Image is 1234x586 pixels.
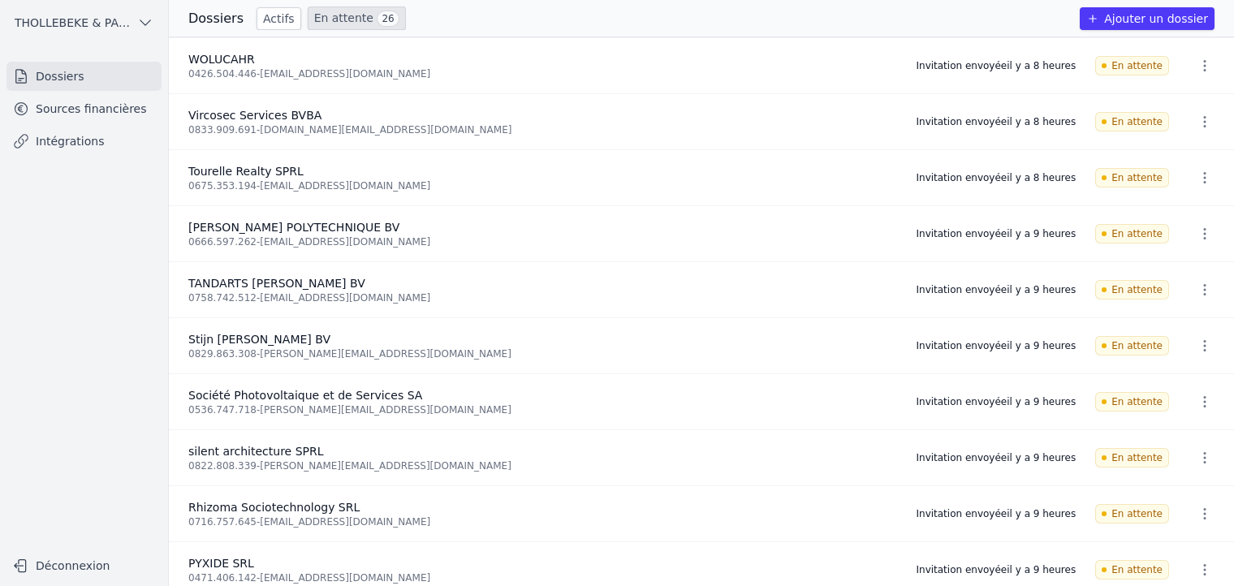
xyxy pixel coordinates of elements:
[1095,504,1169,524] span: En attente
[916,395,1076,408] div: Invitation envoyée il y a 9 heures
[6,62,162,91] a: Dossiers
[188,459,896,472] div: 0822.808.339 - [PERSON_NAME][EMAIL_ADDRESS][DOMAIN_NAME]
[1095,168,1169,187] span: En attente
[6,94,162,123] a: Sources financières
[188,235,896,248] div: 0666.597.262 - [EMAIL_ADDRESS][DOMAIN_NAME]
[188,165,304,178] span: Tourelle Realty SPRL
[1095,56,1169,75] span: En attente
[188,179,896,192] div: 0675.353.194 - [EMAIL_ADDRESS][DOMAIN_NAME]
[188,445,324,458] span: silent architecture SPRL
[6,10,162,36] button: THOLLEBEKE & PARTNERS bvbvba BVBA
[188,347,896,360] div: 0829.863.308 - [PERSON_NAME][EMAIL_ADDRESS][DOMAIN_NAME]
[257,7,301,30] a: Actifs
[916,451,1076,464] div: Invitation envoyée il y a 9 heures
[188,67,896,80] div: 0426.504.446 - [EMAIL_ADDRESS][DOMAIN_NAME]
[188,53,255,66] span: WOLUCAHR
[308,6,406,30] a: En attente 26
[916,563,1076,576] div: Invitation envoyée il y a 9 heures
[6,553,162,579] button: Déconnexion
[1095,448,1169,468] span: En attente
[916,115,1076,128] div: Invitation envoyée il y a 8 heures
[916,171,1076,184] div: Invitation envoyée il y a 8 heures
[188,501,360,514] span: Rhizoma Sociotechnology SRL
[188,389,422,402] span: Société Photovoltaique et de Services SA
[1095,112,1169,131] span: En attente
[188,291,896,304] div: 0758.742.512 - [EMAIL_ADDRESS][DOMAIN_NAME]
[916,227,1076,240] div: Invitation envoyée il y a 9 heures
[6,127,162,156] a: Intégrations
[916,283,1076,296] div: Invitation envoyée il y a 9 heures
[188,123,896,136] div: 0833.909.691 - [DOMAIN_NAME][EMAIL_ADDRESS][DOMAIN_NAME]
[377,11,399,27] span: 26
[188,515,896,528] div: 0716.757.645 - [EMAIL_ADDRESS][DOMAIN_NAME]
[1095,280,1169,299] span: En attente
[188,9,244,28] h3: Dossiers
[916,59,1076,72] div: Invitation envoyée il y a 8 heures
[1095,560,1169,580] span: En attente
[1095,224,1169,243] span: En attente
[188,571,896,584] div: 0471.406.142 - [EMAIL_ADDRESS][DOMAIN_NAME]
[188,557,254,570] span: PYXIDE SRL
[188,277,365,290] span: TANDARTS [PERSON_NAME] BV
[916,507,1076,520] div: Invitation envoyée il y a 9 heures
[188,403,896,416] div: 0536.747.718 - [PERSON_NAME][EMAIL_ADDRESS][DOMAIN_NAME]
[1095,392,1169,411] span: En attente
[15,15,131,31] span: THOLLEBEKE & PARTNERS bvbvba BVBA
[188,109,321,122] span: Vircosec Services BVBA
[188,333,330,346] span: Stijn [PERSON_NAME] BV
[916,339,1076,352] div: Invitation envoyée il y a 9 heures
[1080,7,1215,30] button: Ajouter un dossier
[188,221,399,234] span: [PERSON_NAME] POLYTECHNIQUE BV
[1095,336,1169,355] span: En attente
